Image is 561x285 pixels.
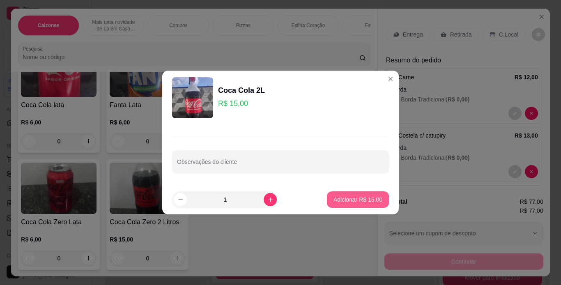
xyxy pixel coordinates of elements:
button: Adicionar R$ 15,00 [327,191,389,208]
button: increase-product-quantity [264,193,277,206]
button: decrease-product-quantity [174,193,187,206]
button: Close [384,72,397,85]
div: Coca Cola 2L [218,85,265,96]
p: Adicionar R$ 15,00 [333,195,382,204]
img: product-image [172,77,213,118]
p: R$ 15,00 [218,98,265,109]
input: Observações do cliente [177,161,384,169]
